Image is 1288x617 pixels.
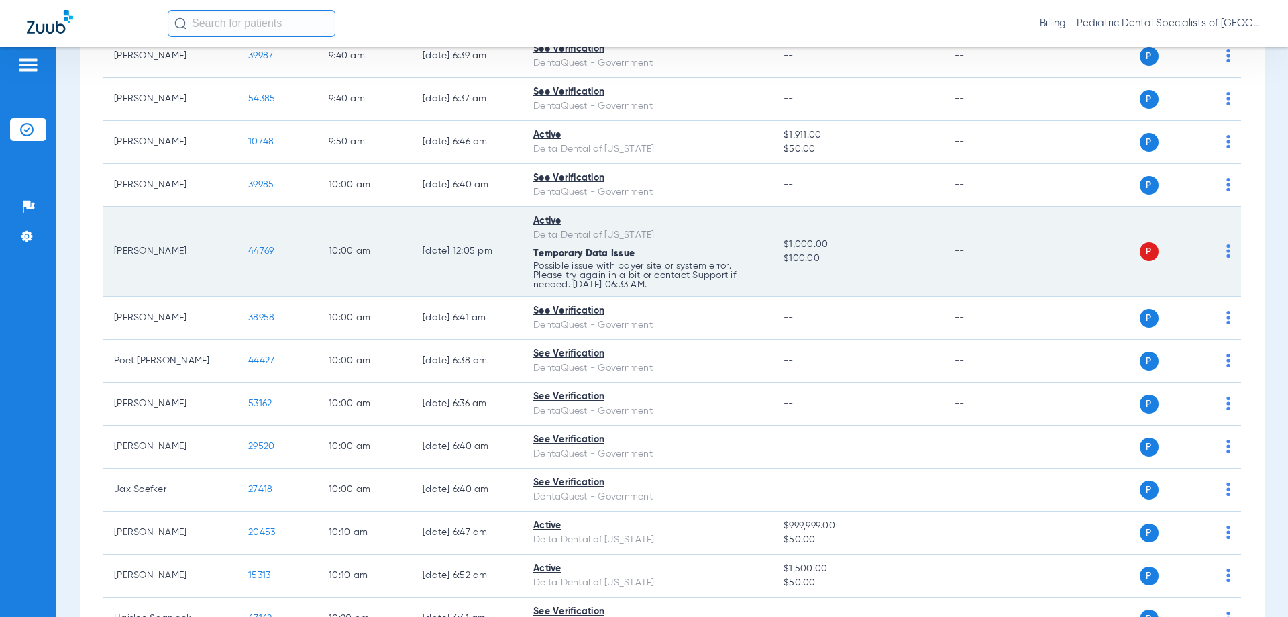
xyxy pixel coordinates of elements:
td: 10:10 AM [318,512,412,555]
td: [PERSON_NAME] [103,121,237,164]
div: DentaQuest - Government [533,185,762,199]
img: hamburger-icon [17,57,39,73]
td: -- [944,555,1034,598]
img: group-dot-blue.svg [1226,483,1230,496]
span: 15313 [248,571,270,580]
span: -- [784,51,794,60]
td: 10:00 AM [318,469,412,512]
td: [PERSON_NAME] [103,383,237,426]
td: [DATE] 6:52 AM [412,555,523,598]
div: Delta Dental of [US_STATE] [533,576,762,590]
td: [PERSON_NAME] [103,164,237,207]
td: [PERSON_NAME] [103,35,237,78]
td: -- [944,340,1034,383]
span: Billing - Pediatric Dental Specialists of [GEOGRAPHIC_DATA][US_STATE] [1040,17,1261,30]
span: 10748 [248,137,274,146]
td: -- [944,469,1034,512]
span: -- [784,94,794,103]
span: 20453 [248,528,275,537]
td: Jax Soefker [103,469,237,512]
span: 54385 [248,94,275,103]
td: 9:40 AM [318,78,412,121]
div: See Verification [533,171,762,185]
div: DentaQuest - Government [533,490,762,504]
div: DentaQuest - Government [533,447,762,461]
span: $50.00 [784,142,932,156]
div: DentaQuest - Government [533,99,762,113]
span: $1,000.00 [784,238,932,252]
td: 10:00 AM [318,383,412,426]
img: group-dot-blue.svg [1226,135,1230,148]
div: See Verification [533,476,762,490]
td: [PERSON_NAME] [103,207,237,297]
div: DentaQuest - Government [533,56,762,70]
div: DentaQuest - Government [533,318,762,332]
span: 44427 [248,356,274,365]
div: DentaQuest - Government [533,404,762,418]
input: Search for patients [168,10,335,37]
td: [DATE] 6:41 AM [412,297,523,340]
img: group-dot-blue.svg [1226,244,1230,258]
span: $100.00 [784,252,932,266]
span: P [1140,395,1159,414]
img: Search Icon [174,17,186,30]
span: P [1140,567,1159,585]
td: [DATE] 6:40 AM [412,469,523,512]
span: $50.00 [784,533,932,547]
div: Delta Dental of [US_STATE] [533,228,762,242]
div: See Verification [533,433,762,447]
span: -- [784,442,794,451]
div: See Verification [533,390,762,404]
td: [PERSON_NAME] [103,426,237,469]
div: Active [533,128,762,142]
span: 39985 [248,180,274,189]
span: 27418 [248,485,272,494]
span: P [1140,176,1159,195]
div: Active [533,519,762,533]
img: group-dot-blue.svg [1226,311,1230,324]
td: 9:40 AM [318,35,412,78]
td: [DATE] 6:40 AM [412,426,523,469]
div: DentaQuest - Government [533,361,762,375]
td: 10:00 AM [318,164,412,207]
div: Delta Dental of [US_STATE] [533,533,762,547]
td: -- [944,297,1034,340]
td: [DATE] 6:38 AM [412,340,523,383]
span: 29520 [248,442,274,451]
td: [DATE] 6:40 AM [412,164,523,207]
td: [PERSON_NAME] [103,78,237,121]
td: [PERSON_NAME] [103,297,237,340]
img: group-dot-blue.svg [1226,397,1230,410]
div: Active [533,214,762,228]
img: group-dot-blue.svg [1226,440,1230,453]
span: P [1140,309,1159,328]
div: See Verification [533,42,762,56]
div: See Verification [533,85,762,99]
td: 10:00 AM [318,340,412,383]
td: -- [944,512,1034,555]
td: -- [944,35,1034,78]
span: $1,911.00 [784,128,932,142]
td: [PERSON_NAME] [103,555,237,598]
span: $1,500.00 [784,562,932,576]
span: -- [784,356,794,365]
img: group-dot-blue.svg [1226,49,1230,62]
td: -- [944,121,1034,164]
td: 10:00 AM [318,297,412,340]
td: 9:50 AM [318,121,412,164]
td: -- [944,78,1034,121]
span: P [1140,352,1159,371]
span: P [1140,90,1159,109]
td: [DATE] 6:37 AM [412,78,523,121]
div: Active [533,562,762,576]
span: P [1140,481,1159,500]
span: -- [784,180,794,189]
span: P [1140,133,1159,152]
img: group-dot-blue.svg [1226,92,1230,105]
iframe: Chat Widget [1221,553,1288,617]
td: [PERSON_NAME] [103,512,237,555]
p: Possible issue with payer site or system error. Please try again in a bit or contact Support if n... [533,261,762,289]
td: -- [944,383,1034,426]
span: P [1140,47,1159,66]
